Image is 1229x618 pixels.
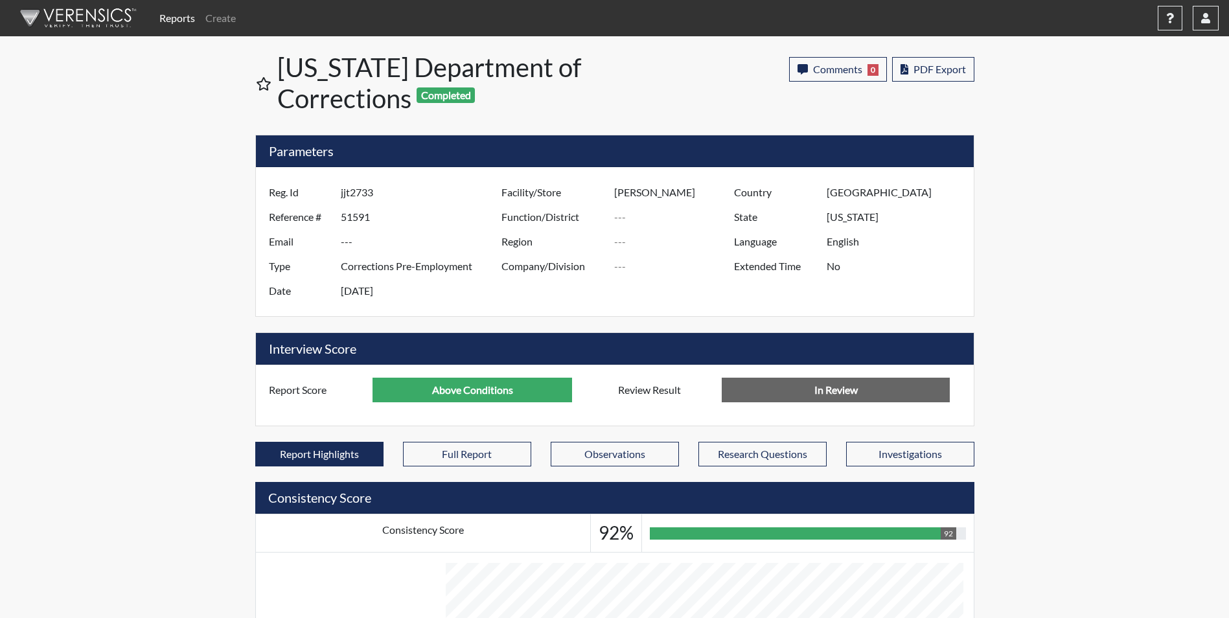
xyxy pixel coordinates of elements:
label: Function/District [492,205,615,229]
button: Comments0 [789,57,887,82]
input: --- [341,279,505,303]
input: --- [827,205,970,229]
span: PDF Export [913,63,966,75]
label: Type [259,254,341,279]
label: Report Score [259,378,373,402]
div: 92 [941,527,956,540]
a: Reports [154,5,200,31]
input: --- [341,229,505,254]
label: State [724,205,827,229]
input: --- [614,254,737,279]
span: 0 [867,64,879,76]
input: --- [827,229,970,254]
input: --- [827,180,970,205]
span: Completed [417,87,475,103]
label: Facility/Store [492,180,615,205]
button: Observations [551,442,679,466]
label: Reference # [259,205,341,229]
input: --- [827,254,970,279]
input: --- [614,229,737,254]
span: Comments [813,63,862,75]
a: Create [200,5,241,31]
button: Full Report [403,442,531,466]
input: --- [614,205,737,229]
h1: [US_STATE] Department of Corrections [277,52,616,114]
label: Date [259,279,341,303]
input: --- [341,254,505,279]
td: Consistency Score [255,514,591,553]
label: Reg. Id [259,180,341,205]
input: --- [614,180,737,205]
h5: Interview Score [256,333,974,365]
label: Region [492,229,615,254]
button: PDF Export [892,57,974,82]
input: --- [341,205,505,229]
label: Review Result [608,378,722,402]
h5: Parameters [256,135,974,167]
input: --- [373,378,572,402]
button: Report Highlights [255,442,384,466]
button: Research Questions [698,442,827,466]
label: Email [259,229,341,254]
input: --- [341,180,505,205]
label: Language [724,229,827,254]
button: Investigations [846,442,974,466]
label: Country [724,180,827,205]
h3: 92% [599,522,634,544]
label: Company/Division [492,254,615,279]
label: Extended Time [724,254,827,279]
h5: Consistency Score [255,482,974,514]
input: No Decision [722,378,950,402]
